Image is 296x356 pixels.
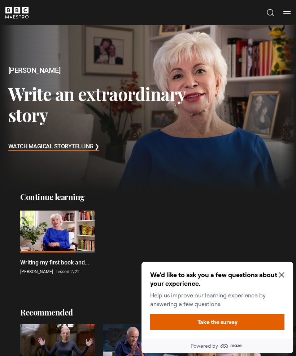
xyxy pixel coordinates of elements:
[5,7,29,18] svg: BBC Maestro
[8,141,99,152] h3: Watch Magical Storytelling ❯
[56,269,80,274] span: Lesson 2/22
[12,55,146,71] button: Take the survey
[20,192,276,202] h2: Continue learning
[12,12,143,29] h2: We’d like to ask you a few questions about your experience.
[8,83,196,125] h3: Write an extraordinary story
[20,269,53,274] span: [PERSON_NAME]
[8,65,196,75] h2: [PERSON_NAME]
[20,211,95,275] a: Writing my first book and yours [PERSON_NAME] Lesson 2/22
[20,258,95,267] p: Writing my first book and yours
[20,307,73,318] h2: Recommended
[283,9,291,16] button: Toggle navigation
[12,32,143,49] p: Help us improve our learning experience by answering a few questions.
[3,80,154,94] a: Powered by maze
[140,13,146,19] button: Close Maze Prompt
[3,3,154,94] div: Optional study invitation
